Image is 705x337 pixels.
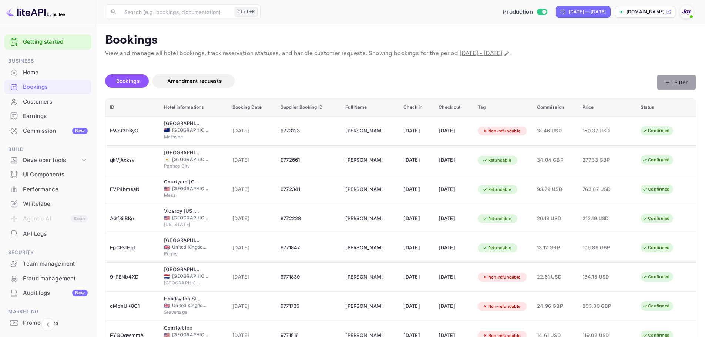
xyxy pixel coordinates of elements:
span: [GEOGRAPHIC_DATA] [172,185,209,192]
span: 24.96 GBP [537,302,574,310]
a: UI Components [4,168,91,181]
th: Price [578,98,636,117]
div: Ctrl+K [235,7,258,17]
a: Bookings [4,80,91,94]
div: Annabel Kennedy [345,125,382,137]
span: Paphos City [164,163,201,169]
div: Confirmed [638,272,674,282]
div: AGf8ilBKo [110,213,155,225]
div: Performance [23,185,88,194]
div: Audit logs [23,289,88,297]
div: Earnings [23,112,88,121]
div: Fraud management [4,272,91,286]
div: [DATE] [439,154,469,166]
th: Check out [434,98,473,117]
th: Hotel informations [160,98,228,117]
span: 213.19 USD [583,215,620,223]
a: Audit logsNew [4,286,91,300]
span: [DATE] [232,215,272,223]
div: Sunny Hill Hotel Apartments [164,149,201,156]
span: 93.79 USD [537,185,574,193]
div: Michael Streeter [345,242,382,254]
th: Status [636,98,696,117]
p: View and manage all hotel bookings, track reservation statuses, and handle customer requests. Sho... [105,49,696,58]
div: Fraud management [23,274,88,283]
span: [US_STATE] [164,221,201,228]
div: [DATE] [439,271,469,283]
span: [GEOGRAPHIC_DATA] [172,127,209,134]
div: [DATE] [403,154,430,166]
span: [GEOGRAPHIC_DATA] [164,280,201,286]
div: [DATE] [403,125,430,137]
a: Performance [4,182,91,196]
span: Build [4,145,91,154]
div: CommissionNew [4,124,91,138]
span: United States of America [164,216,170,220]
span: [DATE] [232,156,272,164]
span: [DATE] [232,185,272,193]
a: Whitelabel [4,197,91,210]
div: Viceroy Washington DC [164,208,201,215]
div: Confirmed [638,155,674,165]
span: 13.12 GBP [537,244,574,252]
th: Supplier Booking ID [276,98,341,117]
th: Commission [533,98,578,117]
div: Confirmed [638,301,674,311]
div: Customers [23,98,88,106]
th: Booking Date [228,98,276,117]
span: 18.46 USD [537,127,574,135]
span: Production [503,8,533,16]
a: Earnings [4,109,91,123]
div: Non-refundable [478,302,526,311]
span: Security [4,249,91,257]
div: Methven Resort [164,120,201,127]
div: Home [23,68,88,77]
div: EWof3D8yO [110,125,155,137]
span: [GEOGRAPHIC_DATA] [172,273,209,280]
span: Rugby [164,250,201,257]
div: UI Components [23,171,88,179]
span: United States of America [164,186,170,191]
div: Sharmila Bisesar [345,271,382,283]
div: 9771847 [281,242,336,254]
button: Change date range [503,50,510,57]
button: Filter [657,75,696,90]
a: Promo codes [4,316,91,330]
a: Team management [4,257,91,270]
div: Refundable [478,243,516,253]
div: Getting started [4,34,91,50]
div: New [72,128,88,134]
div: Non-refundable [478,273,526,282]
span: Cyprus [164,157,170,162]
img: With Joy [681,6,692,18]
div: [DATE] [403,271,430,283]
span: [DATE] [232,302,272,310]
span: [GEOGRAPHIC_DATA] [172,156,209,163]
span: 184.15 USD [583,273,620,281]
div: Audit logsNew [4,286,91,300]
span: 22.61 USD [537,273,574,281]
div: Developer tools [4,154,91,167]
div: Courtyard Phoenix Mesa Gateway Airport [164,178,201,186]
span: 763.87 USD [583,185,620,193]
div: 9773123 [281,125,336,137]
span: Marketing [4,308,91,316]
span: [DATE] [232,273,272,281]
span: [DATE] [232,127,272,135]
span: Stevenage [164,309,201,316]
th: Full Name [341,98,399,117]
span: Netherlands [164,274,170,279]
span: United Kingdom of Great Britain and Northern Ireland [164,303,170,308]
div: account-settings tabs [105,74,657,88]
span: 34.04 GBP [537,156,574,164]
th: ID [105,98,160,117]
div: Bookings [23,83,88,91]
div: Refundable [478,185,516,194]
span: [DATE] - [DATE] [460,50,502,57]
div: 9772341 [281,183,336,195]
a: API Logs [4,227,91,240]
div: 9771830 [281,271,336,283]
